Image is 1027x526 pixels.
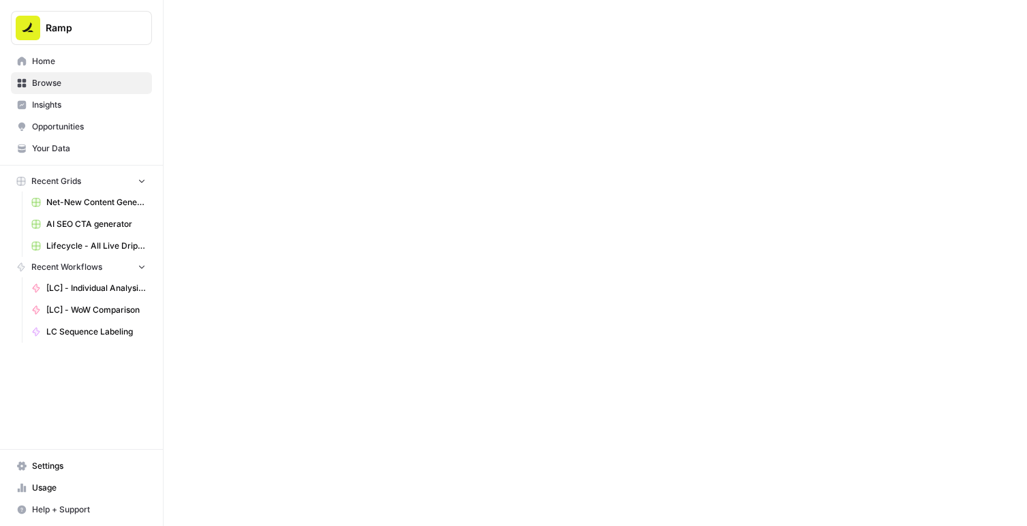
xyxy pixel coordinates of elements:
span: Help + Support [32,504,146,516]
a: AI SEO CTA generator [25,213,152,235]
span: Home [32,55,146,67]
span: [LC] - WoW Comparison [46,304,146,316]
a: [LC] - WoW Comparison [25,299,152,321]
button: Help + Support [11,499,152,521]
span: Ramp [46,21,128,35]
span: AI SEO CTA generator [46,218,146,230]
img: Ramp Logo [16,16,40,40]
a: [LC] - Individual Analysis Per Week [25,277,152,299]
a: Home [11,50,152,72]
span: Recent Grids [31,175,81,187]
a: Settings [11,455,152,477]
a: LC Sequence Labeling [25,321,152,343]
span: Lifecycle - All Live Drip Data [46,240,146,252]
a: Your Data [11,138,152,159]
span: Recent Workflows [31,261,102,273]
a: Net-New Content Generator - Grid Template [25,191,152,213]
a: Insights [11,94,152,116]
span: Browse [32,77,146,89]
span: Usage [32,482,146,494]
span: Settings [32,460,146,472]
span: [LC] - Individual Analysis Per Week [46,282,146,294]
span: Opportunities [32,121,146,133]
span: Net-New Content Generator - Grid Template [46,196,146,208]
button: Recent Grids [11,171,152,191]
button: Workspace: Ramp [11,11,152,45]
a: Opportunities [11,116,152,138]
span: LC Sequence Labeling [46,326,146,338]
a: Lifecycle - All Live Drip Data [25,235,152,257]
button: Recent Workflows [11,257,152,277]
a: Browse [11,72,152,94]
a: Usage [11,477,152,499]
span: Your Data [32,142,146,155]
span: Insights [32,99,146,111]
